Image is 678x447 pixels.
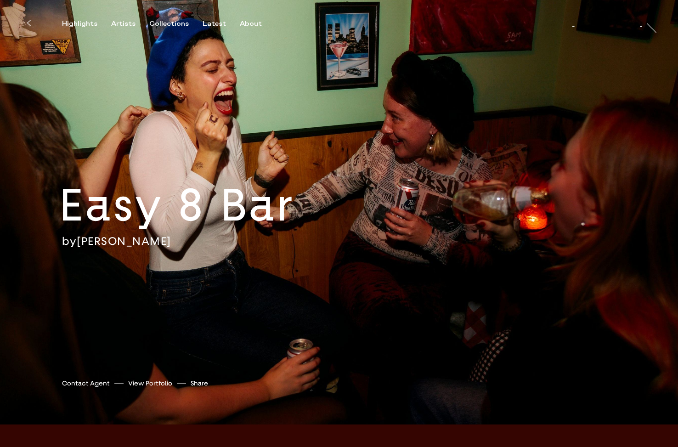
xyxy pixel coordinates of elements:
div: [PERSON_NAME] [572,27,643,34]
button: Highlights [62,20,111,28]
div: Latest [203,20,226,28]
a: [PERSON_NAME] [572,17,643,27]
a: [PERSON_NAME] [77,234,171,248]
a: View Portfolio [128,379,172,388]
span: by [62,234,77,248]
div: Highlights [62,20,97,28]
button: Latest [203,20,240,28]
button: Collections [149,20,203,28]
a: At Trayler [653,37,662,75]
div: At Trayler [646,37,653,76]
button: About [240,20,276,28]
a: Contact Agent [62,379,110,388]
div: Artists [111,20,136,28]
button: Share [191,377,208,390]
div: Collections [149,20,189,28]
h2: Easy 8 Bar [59,177,358,234]
button: Artists [111,20,149,28]
div: About [240,20,262,28]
